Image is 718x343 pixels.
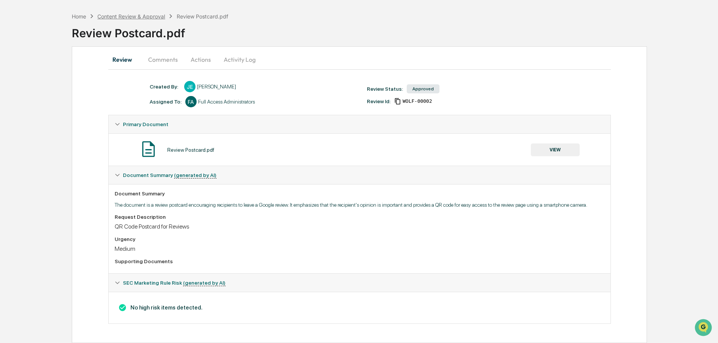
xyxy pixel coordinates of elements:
[8,16,137,28] p: How can we help?
[184,81,195,92] div: JE
[109,274,610,292] div: SEC Marketing Rule Risk (generated by AI)
[198,99,255,105] div: Full Access Administrators
[109,166,610,184] div: Document Summary (generated by AI)
[142,50,184,69] button: Comments
[115,223,604,230] div: QR Code Postcard for Reviews
[15,109,47,117] span: Data Lookup
[109,133,610,166] div: Primary Document
[115,245,604,252] div: Medium
[115,202,604,208] p: The document is a review postcard encouraging recipients to leave a Google review. It emphasizes ...
[150,99,182,105] div: Assigned To:
[177,13,228,20] div: Review Postcard.pdf
[108,50,142,69] button: Review
[185,96,197,107] div: FA
[115,214,604,220] div: Request Description
[115,258,604,264] div: Supporting Documents
[8,96,14,102] div: 🖐️
[8,110,14,116] div: 🔎
[115,236,604,242] div: Urgency
[184,50,218,69] button: Actions
[139,140,158,159] img: Document Icon
[367,86,403,92] div: Review Status:
[123,121,168,127] span: Primary Document
[197,84,236,90] div: [PERSON_NAME]
[15,95,48,102] span: Preclearance
[8,58,21,71] img: 1746055101610-c473b297-6a78-478c-a979-82029cc54cd1
[367,98,391,104] div: Review Id:
[109,184,610,273] div: Document Summary (generated by AI)
[128,60,137,69] button: Start new chat
[55,96,61,102] div: 🗄️
[26,58,123,65] div: Start new chat
[123,280,226,286] span: SEC Marketing Rule Risk
[109,115,610,133] div: Primary Document
[218,50,262,69] button: Activity Log
[62,95,93,102] span: Attestations
[72,20,718,40] div: Review Postcard.pdf
[75,128,91,133] span: Pylon
[183,280,226,286] u: (generated by AI)
[109,292,610,323] div: Document Summary (generated by AI)
[5,106,50,120] a: 🔎Data Lookup
[5,92,52,105] a: 🖐️Preclearance
[123,172,217,178] span: Document Summary
[150,84,180,90] div: Created By: ‎ ‎
[531,143,580,156] button: VIEW
[72,13,86,20] div: Home
[407,84,439,93] div: Approved
[108,50,611,69] div: secondary tabs example
[52,92,96,105] a: 🗄️Attestations
[53,127,91,133] a: Powered byPylon
[694,318,714,338] iframe: Open customer support
[115,191,604,197] div: Document Summary
[26,65,95,71] div: We're available if you need us!
[115,303,604,312] h3: No high risk items detected.
[167,147,214,153] div: Review Postcard.pdf
[403,98,432,104] span: b02f8487-e125-4824-a0b0-decf9ff11d9c
[97,13,165,20] div: Content Review & Approval
[174,172,217,178] u: (generated by AI)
